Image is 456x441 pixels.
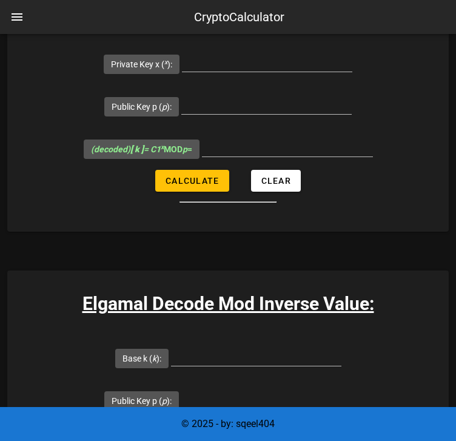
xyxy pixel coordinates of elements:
[162,102,167,112] i: p
[122,352,161,365] label: Base k ( ):
[161,143,164,151] sup: x
[91,144,164,154] i: (decoded) = C1
[183,144,187,154] i: p
[112,395,172,407] label: Public Key p ( ):
[194,8,284,26] div: CryptoCalculator
[7,290,449,317] h3: Elgamal Decode Mod Inverse Value:
[155,170,229,192] button: Calculate
[181,418,275,429] span: © 2025 - by: sqeel404
[152,354,156,363] i: k
[162,396,167,406] i: p
[91,144,192,154] span: MOD =
[164,58,167,66] sup: x
[2,2,32,32] button: nav-menu-toggle
[112,101,172,113] label: Public Key p ( ):
[165,176,219,186] span: Calculate
[251,170,301,192] button: Clear
[111,58,172,70] label: Private Key x ( ):
[261,176,291,186] span: Clear
[130,144,144,154] b: [ k ]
